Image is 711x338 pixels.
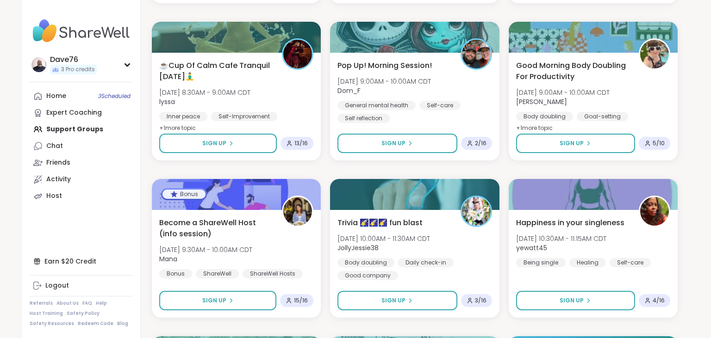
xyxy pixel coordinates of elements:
[67,310,100,317] a: Safety Policy
[337,217,423,228] span: Trivia 🌠🌠🌠 fun blast
[30,300,53,307] a: Referrals
[640,40,669,68] img: Adrienne_QueenOfTheDawn
[159,112,207,121] div: Inner peace
[337,77,431,86] span: [DATE] 9:00AM - 10:00AM CDT
[337,234,430,243] span: [DATE] 10:00AM - 11:30AM CDT
[337,114,390,123] div: Self reflection
[381,296,405,305] span: Sign Up
[337,101,416,110] div: General mental health
[159,60,272,82] span: ☕️Cup Of Calm Cafe Tranquil [DATE]🧘‍♂️
[46,92,66,101] div: Home
[283,197,312,226] img: Mana
[30,104,133,121] a: Expert Coaching
[159,97,175,106] b: lyssa
[462,40,491,68] img: Dom_F
[30,320,74,327] a: Safety Resources
[162,190,206,199] div: Bonus
[337,291,457,310] button: Sign Up
[560,296,584,305] span: Sign Up
[159,269,192,278] div: Bonus
[50,55,97,65] div: Dave76
[640,197,669,226] img: yewatt45
[159,254,177,264] b: Mana
[337,86,361,95] b: Dom_F
[78,320,113,327] a: Redeem Code
[159,88,250,97] span: [DATE] 8:30AM - 9:00AM CDT
[337,134,457,153] button: Sign Up
[516,97,567,106] b: [PERSON_NAME]
[516,134,635,153] button: Sign Up
[577,112,628,121] div: Goal-setting
[96,300,107,307] a: Help
[337,271,398,280] div: Good company
[419,101,461,110] div: Self-care
[30,188,133,204] a: Host
[159,134,277,153] button: Sign Up
[30,310,63,317] a: Host Training
[30,15,133,47] img: ShareWell Nav Logo
[516,243,547,252] b: yewatt45
[98,92,131,100] span: 3 Scheduled
[294,297,308,304] span: 15 / 16
[196,269,239,278] div: ShareWell
[337,258,394,267] div: Body doubling
[46,191,62,201] div: Host
[46,141,63,151] div: Chat
[560,139,584,147] span: Sign Up
[610,258,651,267] div: Self-care
[211,112,277,121] div: Self-Improvement
[398,258,454,267] div: Daily check-in
[516,60,629,82] span: Good Morning Body Doubling For Productivity
[46,158,70,167] div: Friends
[30,138,133,154] a: Chat
[30,154,133,171] a: Friends
[653,297,665,304] span: 4 / 16
[82,300,92,307] a: FAQ
[202,139,226,147] span: Sign Up
[45,281,69,290] div: Logout
[475,297,486,304] span: 3 / 16
[516,217,624,228] span: Happiness in your singleness
[516,291,635,310] button: Sign Up
[283,40,312,68] img: lyssa
[516,88,610,97] span: [DATE] 9:00AM - 10:00AM CDT
[202,296,226,305] span: Sign Up
[159,245,252,254] span: [DATE] 9:30AM - 10:00AM CDT
[516,112,573,121] div: Body doubling
[31,57,46,72] img: Dave76
[516,258,566,267] div: Being single
[516,234,606,243] span: [DATE] 10:30AM - 11:15AM CDT
[30,253,133,270] div: Earn $20 Credit
[117,320,128,327] a: Blog
[337,243,379,252] b: JollyJessie38
[243,269,303,278] div: ShareWell Hosts
[475,140,486,147] span: 2 / 16
[294,140,308,147] span: 13 / 16
[653,140,665,147] span: 5 / 10
[381,139,405,147] span: Sign Up
[337,60,432,71] span: Pop Up! Morning Session!
[30,88,133,104] a: Home3Scheduled
[159,291,276,310] button: Sign Up
[30,171,133,188] a: Activity
[56,300,79,307] a: About Us
[61,66,95,74] span: 3 Pro credits
[569,258,606,267] div: Healing
[46,175,71,184] div: Activity
[46,108,102,117] div: Expert Coaching
[159,217,272,240] span: Become a ShareWell Host (info session)
[462,197,491,226] img: JollyJessie38
[30,277,133,294] a: Logout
